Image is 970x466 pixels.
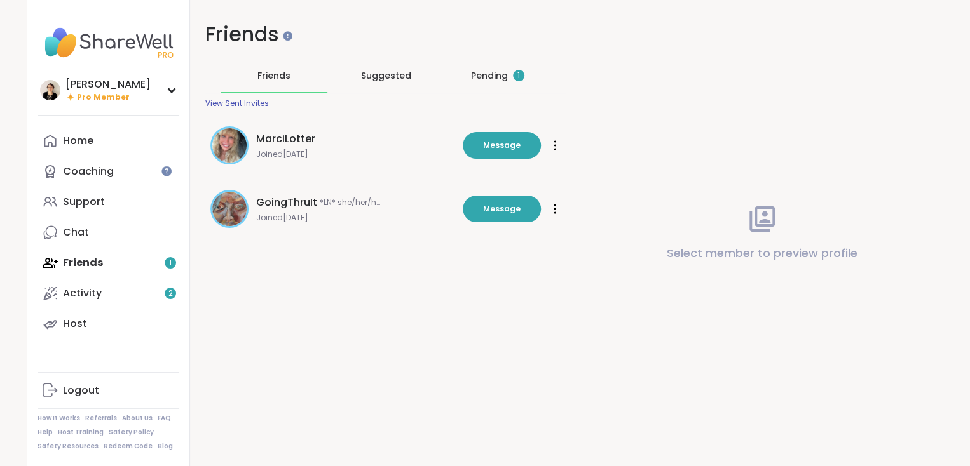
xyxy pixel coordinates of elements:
div: Support [63,195,105,209]
p: Select member to preview profile [667,244,857,262]
img: ShareWell Nav Logo [38,20,179,65]
a: How It Works [38,414,80,423]
div: [PERSON_NAME] [65,77,151,91]
div: Activity [63,286,102,300]
a: About Us [122,414,153,423]
div: Logout [63,383,99,397]
span: Message [483,140,521,151]
div: Home [63,134,93,148]
a: FAQ [158,414,171,423]
span: Joined [DATE] [256,149,455,159]
img: GoingThruIt [212,192,247,226]
a: Activity2 [38,278,179,309]
h1: Friends [205,20,566,49]
a: Host Training [58,428,104,437]
img: MarciLotter [212,128,247,163]
span: 1 [517,70,520,81]
iframe: Spotlight [161,166,172,176]
a: Home [38,126,179,156]
a: Chat [38,217,179,248]
a: Safety Resources [38,442,99,451]
span: GoingThruIt [256,195,317,210]
span: *LN* she/her/hers [320,197,383,208]
button: Message [463,196,541,222]
div: View Sent Invites [205,98,269,109]
span: Joined [DATE] [256,213,455,223]
button: Message [463,132,541,159]
a: Host [38,309,179,339]
span: 2 [168,288,173,299]
a: Help [38,428,53,437]
a: Referrals [85,414,117,423]
a: Blog [158,442,173,451]
a: Coaching [38,156,179,187]
span: MarciLotter [256,131,315,147]
img: Jenne [40,80,60,100]
div: Host [63,317,87,331]
a: Safety Policy [109,428,154,437]
iframe: Spotlight [283,31,292,41]
span: Friends [257,69,290,82]
a: Support [38,187,179,217]
a: Logout [38,375,179,406]
div: Pending [471,69,524,82]
div: Chat [63,225,89,239]
a: Redeem Code [104,442,153,451]
span: Message [483,203,521,215]
span: Suggested [361,69,411,82]
span: Pro Member [77,92,130,103]
div: Coaching [63,164,114,178]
